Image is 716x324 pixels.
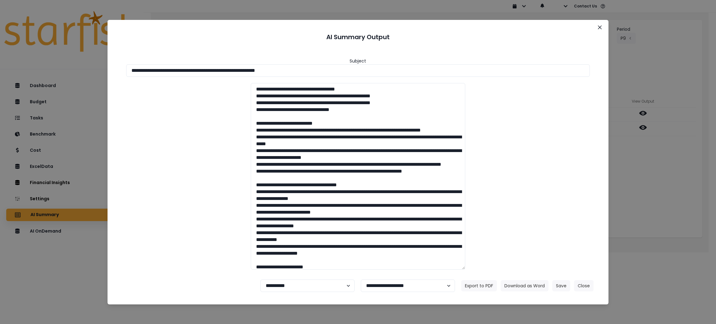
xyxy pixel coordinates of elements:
[461,280,497,291] button: Export to PDF
[115,27,601,47] header: AI Summary Output
[501,280,548,291] button: Download as Word
[350,58,366,64] header: Subject
[595,22,605,32] button: Close
[574,280,594,291] button: Close
[552,280,570,291] button: Save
